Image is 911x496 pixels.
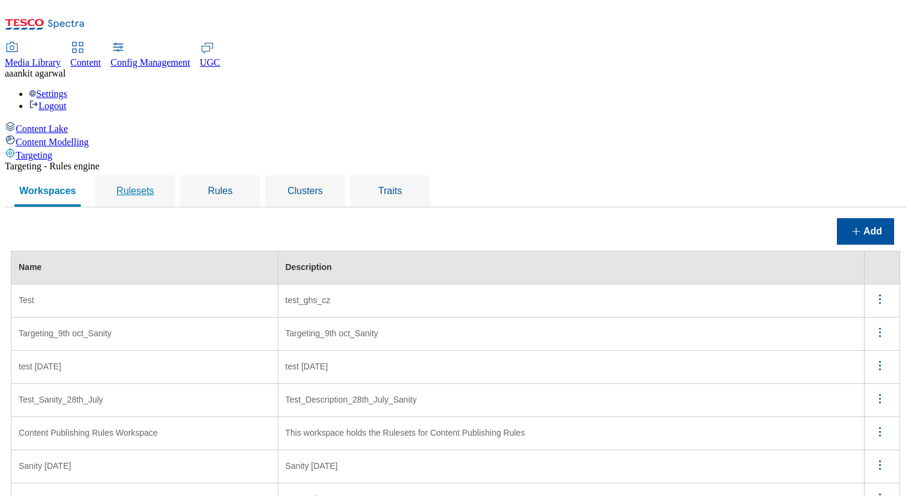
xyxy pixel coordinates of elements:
[29,89,67,99] a: Settings
[70,57,101,67] span: Content
[872,358,888,373] svg: menus
[200,57,221,67] span: UGC
[116,186,154,196] span: Rulesets
[278,251,865,284] th: Description
[11,417,278,450] td: Content Publishing Rules Workspace
[29,101,66,111] a: Logout
[287,186,323,196] span: Clusters
[278,417,865,450] td: This workspace holds the Rulesets for Content Publishing Rules
[208,186,233,196] span: Rules
[5,121,906,134] a: Content Lake
[70,43,101,68] a: Content
[5,68,13,78] span: aa
[872,424,888,439] svg: menus
[872,457,888,472] svg: menus
[5,43,61,68] a: Media Library
[19,186,76,196] span: Workspaces
[16,150,52,160] span: Targeting
[837,218,894,245] button: Add
[278,351,865,384] td: test [DATE]
[5,134,906,148] a: Content Modelling
[278,450,865,483] td: Sanity [DATE]
[200,43,221,68] a: UGC
[16,124,68,134] span: Content Lake
[872,325,888,340] svg: menus
[16,137,89,147] span: Content Modelling
[11,351,278,384] td: test [DATE]
[278,318,865,351] td: Targeting_9th oct_Sanity
[11,251,278,284] th: Name
[5,148,906,161] a: Targeting
[111,43,190,68] a: Config Management
[11,318,278,351] td: Targeting_9th oct_Sanity
[5,161,906,172] div: Targeting - Rules engine
[278,284,865,318] td: test_ghs_cz
[278,384,865,417] td: Test_Description_28th_July_Sanity
[5,57,61,67] span: Media Library
[13,68,66,78] span: ankit agarwal
[11,284,278,318] td: Test
[872,292,888,307] svg: menus
[11,450,278,483] td: Sanity [DATE]
[378,186,402,196] span: Traits
[11,384,278,417] td: Test_Sanity_28th_July
[111,57,190,67] span: Config Management
[872,391,888,406] svg: menus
